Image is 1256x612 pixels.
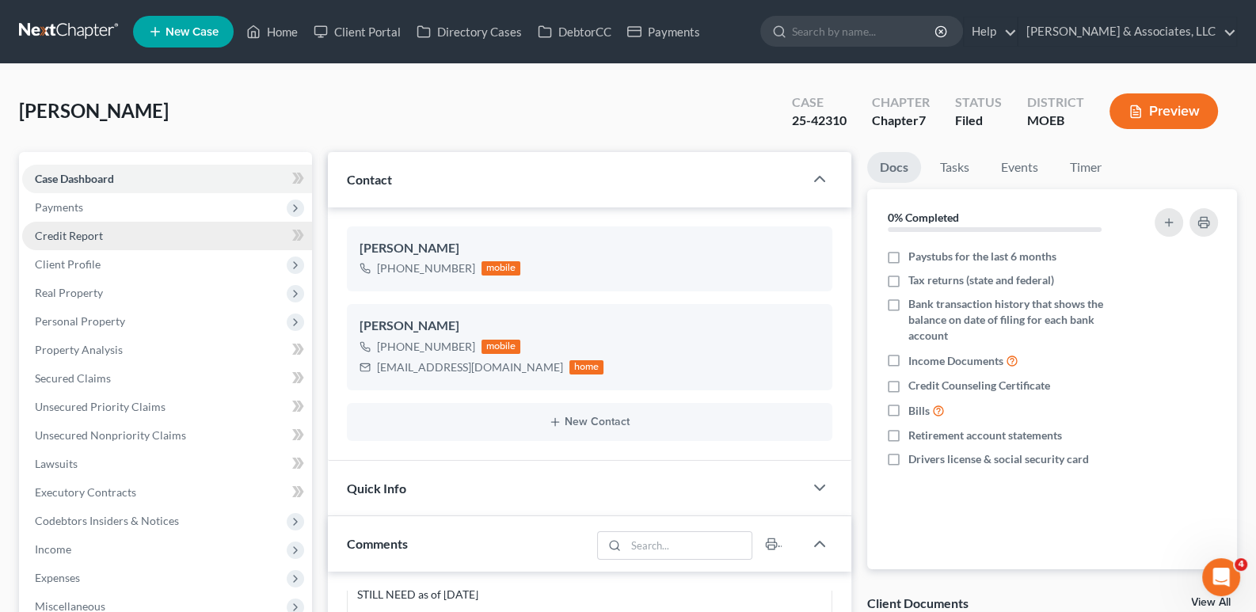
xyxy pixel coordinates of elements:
span: Property Analysis [35,343,123,356]
a: Docs [867,152,921,183]
a: Property Analysis [22,336,312,364]
a: Unsecured Nonpriority Claims [22,421,312,450]
a: Executory Contracts [22,478,312,507]
span: Secured Claims [35,371,111,385]
div: Status [955,93,1002,112]
a: Lawsuits [22,450,312,478]
a: Events [988,152,1051,183]
button: New Contact [360,416,820,428]
a: Unsecured Priority Claims [22,393,312,421]
span: Income Documents [908,353,1003,369]
a: Timer [1057,152,1114,183]
div: MOEB [1027,112,1084,130]
a: Client Portal [306,17,409,46]
div: 25-42310 [792,112,847,130]
span: Retirement account statements [908,428,1062,443]
a: Tasks [927,152,982,183]
a: Payments [619,17,708,46]
span: 7 [919,112,926,127]
span: Personal Property [35,314,125,328]
div: home [569,360,604,374]
div: mobile [481,261,521,276]
span: Client Profile [35,257,101,271]
span: Bank transaction history that shows the balance on date of filing for each bank account [908,296,1131,344]
span: [PERSON_NAME] [19,99,169,122]
span: Lawsuits [35,457,78,470]
span: Codebtors Insiders & Notices [35,514,179,527]
div: District [1027,93,1084,112]
strong: 0% Completed [888,211,959,224]
div: Client Documents [867,595,969,611]
span: Paystubs for the last 6 months [908,249,1056,264]
a: View All [1191,597,1231,608]
span: Income [35,542,71,556]
a: DebtorCC [530,17,619,46]
span: New Case [166,26,219,38]
div: Chapter [872,112,930,130]
a: Directory Cases [409,17,530,46]
span: Quick Info [347,481,406,496]
div: mobile [481,340,521,354]
a: Credit Report [22,222,312,250]
span: Credit Report [35,229,103,242]
div: [PERSON_NAME] [360,239,820,258]
span: Expenses [35,571,80,584]
span: Executory Contracts [35,485,136,499]
div: Chapter [872,93,930,112]
a: [PERSON_NAME] & Associates, LLC [1018,17,1236,46]
a: Home [238,17,306,46]
span: Unsecured Priority Claims [35,400,166,413]
input: Search by name... [792,17,937,46]
span: Contact [347,172,392,187]
div: [PHONE_NUMBER] [377,260,475,276]
button: Preview [1109,93,1218,129]
div: [PHONE_NUMBER] [377,339,475,355]
div: Filed [955,112,1002,130]
span: Comments [347,536,408,551]
a: Help [964,17,1017,46]
div: Case [792,93,847,112]
div: [PERSON_NAME] [360,317,820,336]
span: Unsecured Nonpriority Claims [35,428,186,442]
span: Bills [908,403,930,419]
span: Real Property [35,286,103,299]
iframe: Intercom live chat [1202,558,1240,596]
span: 4 [1235,558,1247,571]
span: Payments [35,200,83,214]
input: Search... [626,532,752,559]
span: Drivers license & social security card [908,451,1089,467]
span: Case Dashboard [35,172,114,185]
a: Secured Claims [22,364,312,393]
span: Credit Counseling Certificate [908,378,1050,393]
a: Case Dashboard [22,165,312,193]
div: [EMAIL_ADDRESS][DOMAIN_NAME] [377,359,563,375]
span: Tax returns (state and federal) [908,272,1054,288]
